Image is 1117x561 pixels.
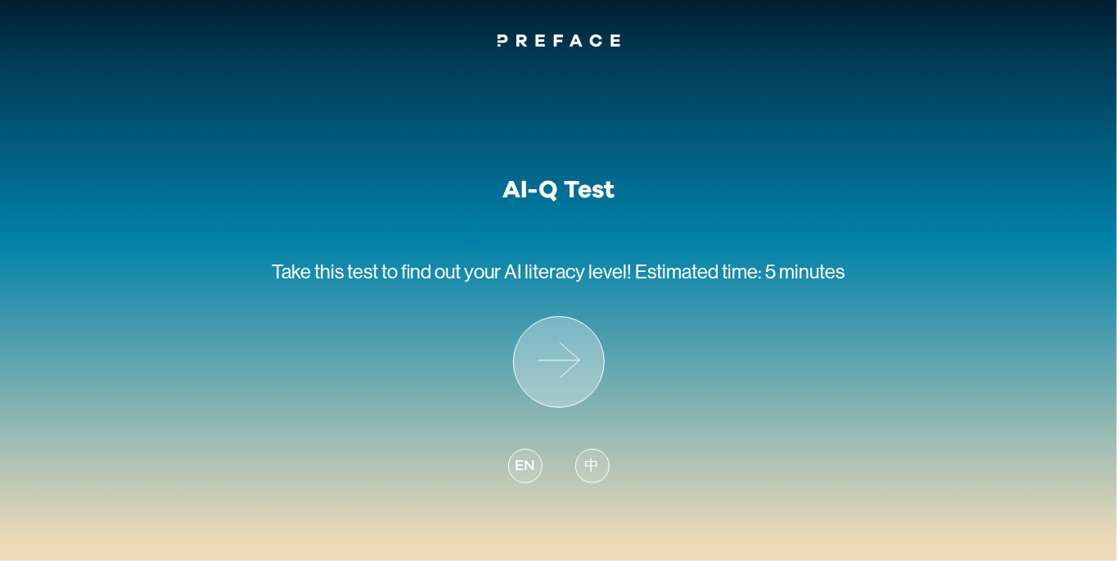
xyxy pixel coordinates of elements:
span: find out your AI literacy level! [402,260,633,283]
h1: AI-Q Test [502,175,615,205]
span: Take this test to [272,260,399,283]
span: 中 [585,455,600,477]
span: EN [515,455,534,477]
span: Estimated time: 5 minutes [636,260,845,283]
